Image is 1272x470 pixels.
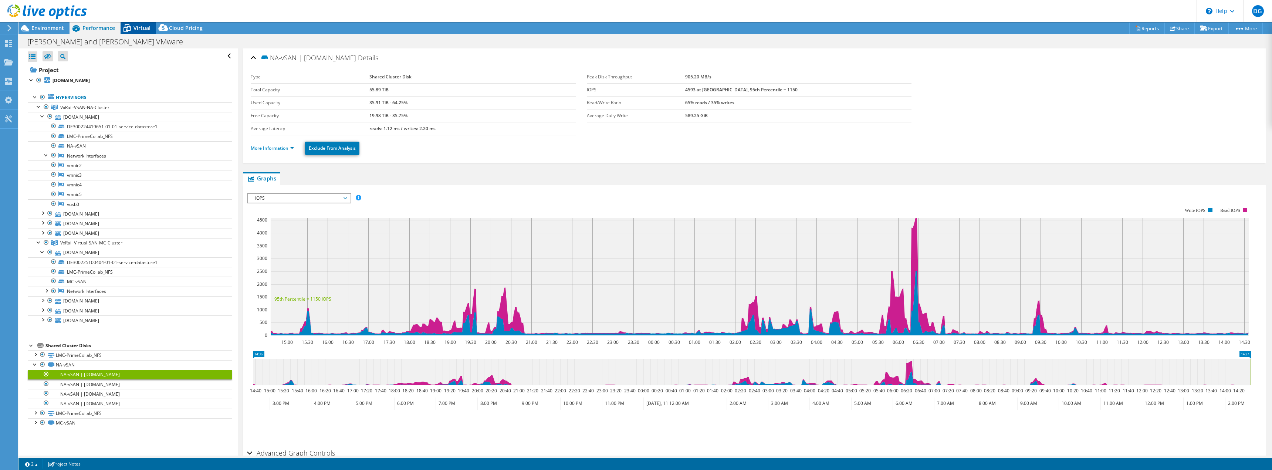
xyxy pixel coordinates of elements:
[28,122,232,131] a: DE300224419651-01-01-service-datastore1
[1137,339,1148,345] text: 12:00
[251,125,369,132] label: Average Latency
[369,125,436,132] b: reads: 1.12 ms / writes: 2.20 ms
[569,388,580,394] text: 22:20
[28,132,232,141] a: LMC-PrimeCollab_NFS
[28,170,232,180] a: vmnic3
[974,339,985,345] text: 08:00
[28,306,232,315] a: [DOMAIN_NAME]
[257,217,267,223] text: 4500
[28,76,232,85] a: [DOMAIN_NAME]
[873,388,885,394] text: 05:40
[485,339,497,345] text: 20:00
[607,339,619,345] text: 23:00
[1221,208,1241,213] text: Read IOPS
[28,141,232,151] a: NA-vSAN
[264,388,275,394] text: 15:00
[527,388,538,394] text: 21:20
[43,459,86,469] a: Project Notes
[250,388,261,394] text: 14:40
[28,399,232,408] a: NA-vSAN | [DOMAIN_NAME]
[28,379,232,389] a: NA-vSAN | [DOMAIN_NAME]
[278,388,289,394] text: 15:20
[735,388,746,394] text: 02:20
[596,388,608,394] text: 23:00
[369,112,407,119] b: 19.98 TiB - 35.75%
[587,112,685,119] label: Average Daily Write
[1095,388,1106,394] text: 11:00
[685,112,708,119] b: 589.25 GiB
[416,388,428,394] text: 18:40
[956,388,968,394] text: 07:40
[1123,388,1134,394] text: 11:40
[1194,23,1229,34] a: Export
[887,388,899,394] text: 06:00
[790,388,802,394] text: 03:40
[648,339,660,345] text: 00:00
[375,388,386,394] text: 17:40
[1233,388,1245,394] text: 14:20
[1067,388,1079,394] text: 10:20
[402,388,414,394] text: 18:20
[546,339,558,345] text: 21:30
[832,388,843,394] text: 04:40
[265,332,267,338] text: 0
[369,99,407,106] b: 35.91 TiB - 64.25%
[358,53,378,62] span: Details
[28,209,232,219] a: [DOMAIN_NAME]
[257,230,267,236] text: 4000
[251,99,369,106] label: Used Capacity
[709,339,721,345] text: 01:30
[587,99,685,106] label: Read/Write Ratio
[1198,339,1210,345] text: 13:30
[472,388,483,394] text: 20:00
[505,339,517,345] text: 20:30
[28,360,232,370] a: NA-vSAN
[257,294,267,300] text: 1500
[28,409,232,418] a: LMC-PrimeCollab_NFS
[831,339,843,345] text: 04:30
[430,388,442,394] text: 19:00
[685,87,798,93] b: 4593 at [GEOGRAPHIC_DATA], 95th Percentile = 1150
[669,339,680,345] text: 00:30
[1012,388,1023,394] text: 09:00
[1178,339,1189,345] text: 13:00
[791,339,802,345] text: 03:30
[424,339,436,345] text: 18:30
[369,87,389,93] b: 55.89 TiB
[1129,23,1165,34] a: Reports
[859,388,871,394] text: 05:20
[247,446,335,460] h2: Advanced Graph Controls
[901,388,912,394] text: 06:20
[82,24,115,31] span: Performance
[292,388,303,394] text: 15:40
[721,388,733,394] text: 02:00
[1164,388,1175,394] text: 12:40
[1192,388,1203,394] text: 13:20
[872,339,884,345] text: 05:30
[587,73,685,81] label: Peak Disk Throughput
[251,112,369,119] label: Free Capacity
[347,388,359,394] text: 17:00
[28,190,232,199] a: vmnic5
[28,151,232,160] a: Network Interfaces
[257,281,267,287] text: 2000
[458,388,469,394] text: 19:40
[893,339,904,345] text: 06:00
[730,339,741,345] text: 02:00
[322,339,334,345] text: 16:00
[1081,388,1092,394] text: 10:40
[251,86,369,94] label: Total Capacity
[707,388,718,394] text: 01:40
[251,73,369,81] label: Type
[679,388,691,394] text: 01:00
[915,388,926,394] text: 06:40
[776,388,788,394] text: 03:20
[404,339,415,345] text: 18:00
[28,277,232,286] a: MC-vSAN
[369,74,412,80] b: Shared Cluster Disk
[693,388,705,394] text: 01:20
[1039,388,1051,394] text: 09:40
[28,112,232,122] a: [DOMAIN_NAME]
[1055,339,1067,345] text: 10:00
[818,388,829,394] text: 04:20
